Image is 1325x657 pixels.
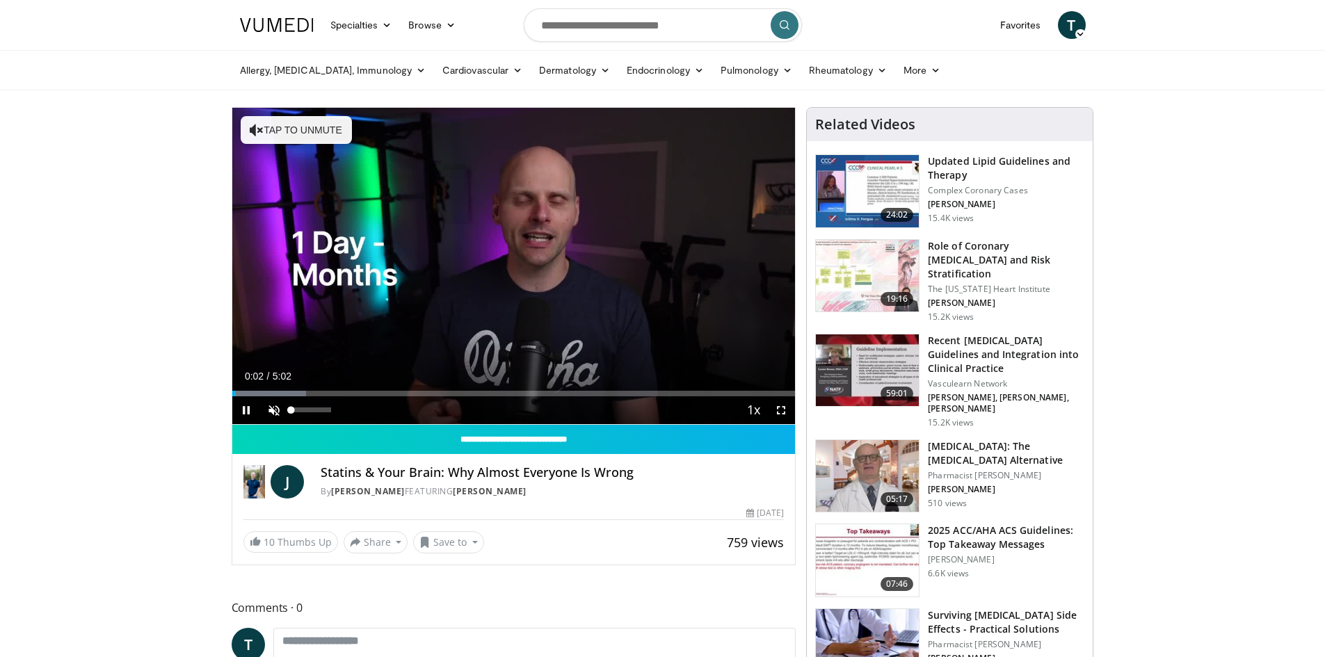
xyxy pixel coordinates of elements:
[413,531,484,553] button: Save to
[928,484,1084,495] p: [PERSON_NAME]
[928,213,974,224] p: 15.4K views
[232,396,260,424] button: Pause
[928,524,1084,551] h3: 2025 ACC/AHA ACS Guidelines: Top Takeaway Messages
[260,396,288,424] button: Unmute
[815,524,1084,597] a: 07:46 2025 ACC/AHA ACS Guidelines: Top Takeaway Messages [PERSON_NAME] 6.6K views
[240,18,314,32] img: VuMedi Logo
[895,56,949,84] a: More
[232,56,435,84] a: Allergy, [MEDICAL_DATA], Immunology
[264,535,275,549] span: 10
[992,11,1050,39] a: Favorites
[928,185,1084,196] p: Complex Coronary Cases
[434,56,531,84] a: Cardiovascular
[291,407,331,412] div: Volume Level
[321,485,784,498] div: By FEATURING
[767,396,795,424] button: Fullscreen
[243,531,338,553] a: 10 Thumbs Up
[816,240,919,312] img: 1efa8c99-7b8a-4ab5-a569-1c219ae7bd2c.150x105_q85_crop-smart_upscale.jpg
[232,391,796,396] div: Progress Bar
[712,56,801,84] a: Pulmonology
[928,608,1084,636] h3: Surviving [MEDICAL_DATA] Side Effects - Practical Solutions
[928,639,1084,650] p: Pharmacist [PERSON_NAME]
[928,154,1084,182] h3: Updated Lipid Guidelines and Therapy
[524,8,802,42] input: Search topics, interventions
[815,239,1084,323] a: 19:16 Role of Coronary [MEDICAL_DATA] and Risk Stratification The [US_STATE] Heart Institute [PER...
[801,56,895,84] a: Rheumatology
[1058,11,1086,39] a: T
[928,239,1084,281] h3: Role of Coronary [MEDICAL_DATA] and Risk Stratification
[400,11,464,39] a: Browse
[321,465,784,480] h4: Statins & Your Brain: Why Almost Everyone Is Wrong
[881,292,914,306] span: 19:16
[232,599,796,617] span: Comments 0
[273,371,291,382] span: 5:02
[928,311,974,323] p: 15.2K views
[928,417,974,428] p: 15.2K views
[746,507,784,519] div: [DATE]
[928,554,1084,565] p: [PERSON_NAME]
[815,116,915,133] h4: Related Videos
[881,208,914,222] span: 24:02
[928,334,1084,375] h3: Recent [MEDICAL_DATA] Guidelines and Integration into Clinical Practice
[267,371,270,382] span: /
[815,334,1084,428] a: 59:01 Recent [MEDICAL_DATA] Guidelines and Integration into Clinical Practice Vasculearn Network ...
[618,56,712,84] a: Endocrinology
[816,155,919,227] img: 77f671eb-9394-4acc-bc78-a9f077f94e00.150x105_q85_crop-smart_upscale.jpg
[453,485,527,497] a: [PERSON_NAME]
[928,470,1084,481] p: Pharmacist [PERSON_NAME]
[816,440,919,512] img: ce9609b9-a9bf-4b08-84dd-8eeb8ab29fc6.150x105_q85_crop-smart_upscale.jpg
[928,378,1084,389] p: Vasculearn Network
[331,485,405,497] a: [PERSON_NAME]
[727,534,784,551] span: 759 views
[928,284,1084,295] p: The [US_STATE] Heart Institute
[816,524,919,597] img: 369ac253-1227-4c00-b4e1-6e957fd240a8.150x105_q85_crop-smart_upscale.jpg
[739,396,767,424] button: Playback Rate
[928,568,969,579] p: 6.6K views
[928,199,1084,210] p: [PERSON_NAME]
[344,531,408,553] button: Share
[816,334,919,407] img: 87825f19-cf4c-4b91-bba1-ce218758c6bb.150x105_q85_crop-smart_upscale.jpg
[928,298,1084,309] p: [PERSON_NAME]
[928,439,1084,467] h3: [MEDICAL_DATA]: The [MEDICAL_DATA] Alternative
[531,56,618,84] a: Dermatology
[322,11,401,39] a: Specialties
[245,371,264,382] span: 0:02
[271,465,304,498] a: J
[243,465,266,498] img: Dr. Jordan Rennicke
[881,387,914,400] span: 59:01
[928,498,967,509] p: 510 views
[881,577,914,591] span: 07:46
[881,492,914,506] span: 05:17
[815,154,1084,228] a: 24:02 Updated Lipid Guidelines and Therapy Complex Coronary Cases [PERSON_NAME] 15.4K views
[815,439,1084,513] a: 05:17 [MEDICAL_DATA]: The [MEDICAL_DATA] Alternative Pharmacist [PERSON_NAME] [PERSON_NAME] 510 v...
[241,116,352,144] button: Tap to unmute
[232,108,796,425] video-js: Video Player
[928,392,1084,414] p: [PERSON_NAME], [PERSON_NAME], [PERSON_NAME]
